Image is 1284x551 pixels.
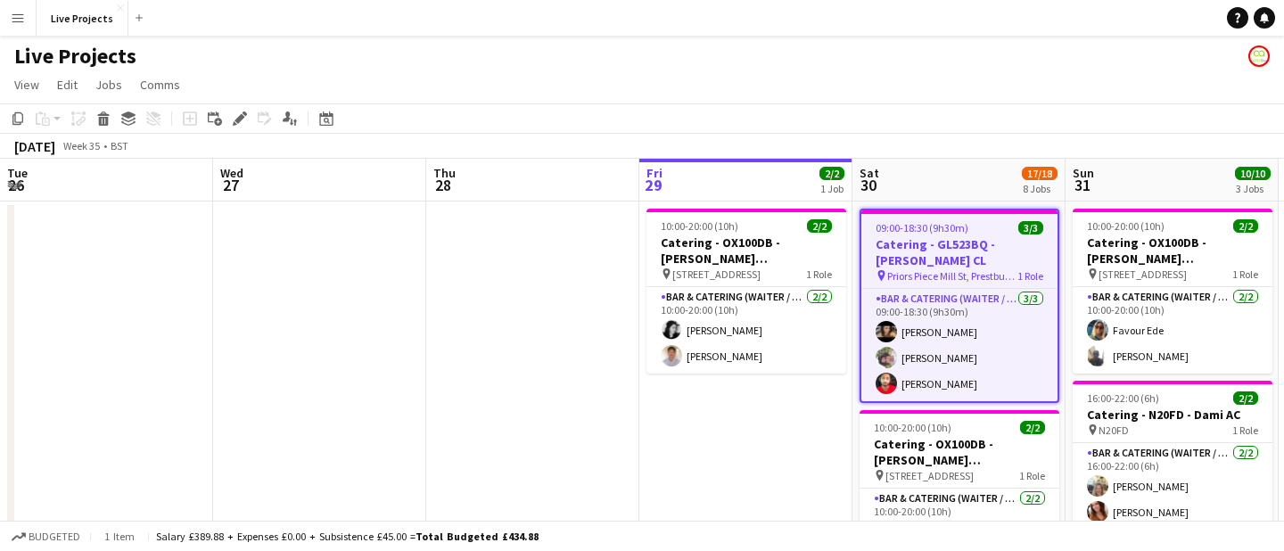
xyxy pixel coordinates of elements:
[646,234,846,267] h3: Catering - OX100DB - [PERSON_NAME] [PERSON_NAME]
[7,165,28,181] span: Tue
[644,175,663,195] span: 29
[1233,391,1258,405] span: 2/2
[431,175,456,195] span: 28
[1022,167,1058,180] span: 17/18
[861,289,1058,401] app-card-role: Bar & Catering (Waiter / waitress)3/309:00-18:30 (9h30m)[PERSON_NAME][PERSON_NAME][PERSON_NAME]
[1018,221,1043,234] span: 3/3
[1087,391,1159,405] span: 16:00-22:00 (6h)
[887,269,1017,283] span: Priors Piece Mill St, Prestbury [GEOGRAPHIC_DATA]
[1099,267,1187,281] span: [STREET_ADDRESS]
[1232,267,1258,281] span: 1 Role
[1073,209,1272,374] app-job-card: 10:00-20:00 (10h)2/2Catering - OX100DB - [PERSON_NAME] [PERSON_NAME] [STREET_ADDRESS]1 RoleBar & ...
[860,165,879,181] span: Sat
[50,73,85,96] a: Edit
[672,267,761,281] span: [STREET_ADDRESS]
[156,530,539,543] div: Salary £389.88 + Expenses £0.00 + Subsistence £45.00 =
[37,1,128,36] button: Live Projects
[14,137,55,155] div: [DATE]
[111,139,128,152] div: BST
[1235,167,1271,180] span: 10/10
[819,167,844,180] span: 2/2
[14,43,136,70] h1: Live Projects
[1087,219,1165,233] span: 10:00-20:00 (10h)
[59,139,103,152] span: Week 35
[1073,407,1272,423] h3: Catering - N20FD - Dami AC
[820,182,844,195] div: 1 Job
[807,219,832,233] span: 2/2
[220,165,243,181] span: Wed
[1073,234,1272,267] h3: Catering - OX100DB - [PERSON_NAME] [PERSON_NAME]
[861,236,1058,268] h3: Catering - GL523BQ - [PERSON_NAME] CL
[860,436,1059,468] h3: Catering - OX100DB - [PERSON_NAME] [PERSON_NAME]
[1073,381,1272,530] app-job-card: 16:00-22:00 (6h)2/2Catering - N20FD - Dami AC N20FD1 RoleBar & Catering (Waiter / waitress)2/216:...
[433,165,456,181] span: Thu
[874,421,951,434] span: 10:00-20:00 (10h)
[95,77,122,93] span: Jobs
[133,73,187,96] a: Comms
[1073,443,1272,530] app-card-role: Bar & Catering (Waiter / waitress)2/216:00-22:00 (6h)[PERSON_NAME][PERSON_NAME]
[218,175,243,195] span: 27
[4,175,28,195] span: 26
[876,221,968,234] span: 09:00-18:30 (9h30m)
[29,530,80,543] span: Budgeted
[646,287,846,374] app-card-role: Bar & Catering (Waiter / waitress)2/210:00-20:00 (10h)[PERSON_NAME][PERSON_NAME]
[860,209,1059,403] app-job-card: 09:00-18:30 (9h30m)3/3Catering - GL523BQ - [PERSON_NAME] CL Priors Piece Mill St, Prestbury [GEOG...
[806,267,832,281] span: 1 Role
[885,469,974,482] span: [STREET_ADDRESS]
[1020,421,1045,434] span: 2/2
[98,530,141,543] span: 1 item
[1073,287,1272,374] app-card-role: Bar & Catering (Waiter / waitress)2/210:00-20:00 (10h)Favour Ede[PERSON_NAME]
[1070,175,1094,195] span: 31
[1019,469,1045,482] span: 1 Role
[1236,182,1270,195] div: 3 Jobs
[1023,182,1057,195] div: 8 Jobs
[7,73,46,96] a: View
[1248,45,1270,67] app-user-avatar: Activ8 Staffing
[57,77,78,93] span: Edit
[646,209,846,374] app-job-card: 10:00-20:00 (10h)2/2Catering - OX100DB - [PERSON_NAME] [PERSON_NAME] [STREET_ADDRESS]1 RoleBar & ...
[1099,424,1129,437] span: N20FD
[1073,165,1094,181] span: Sun
[661,219,738,233] span: 10:00-20:00 (10h)
[1017,269,1043,283] span: 1 Role
[14,77,39,93] span: View
[646,165,663,181] span: Fri
[140,77,180,93] span: Comms
[1233,219,1258,233] span: 2/2
[9,527,83,547] button: Budgeted
[88,73,129,96] a: Jobs
[1232,424,1258,437] span: 1 Role
[416,530,539,543] span: Total Budgeted £434.88
[857,175,879,195] span: 30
